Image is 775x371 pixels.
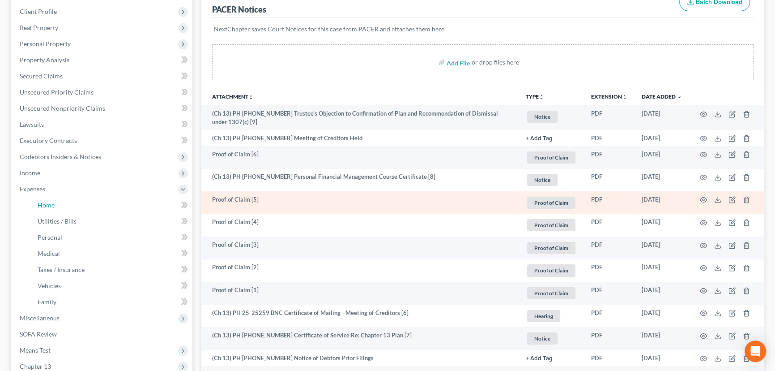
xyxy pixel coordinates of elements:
div: PACER Notices [212,4,266,15]
a: Medical [30,246,192,262]
td: [DATE] [634,350,689,366]
span: Codebtors Insiders & Notices [20,153,101,160]
span: Secured Claims [20,72,63,80]
span: Vehicles [38,282,61,289]
span: Lawsuits [20,121,44,128]
span: Proof of Claim [527,242,575,254]
span: Client Profile [20,8,57,15]
td: PDF [584,146,634,169]
a: Notice [526,331,577,346]
td: [DATE] [634,305,689,328]
span: Notice [527,332,558,345]
td: PDF [584,214,634,237]
a: + Add Tag [526,354,577,362]
span: Personal [38,233,62,241]
a: Personal [30,229,192,246]
a: Notice [526,109,577,124]
span: Taxes / Insurance [38,266,85,273]
span: Chapter 13 [20,362,51,370]
td: [DATE] [634,214,689,237]
span: Expenses [20,185,45,193]
a: Property Analysis [13,52,192,68]
td: PDF [584,237,634,259]
span: Unsecured Nonpriority Claims [20,104,105,112]
td: (Ch 13) PH [PHONE_NUMBER] Notice of Debtors Prior Filings [201,350,519,366]
td: [DATE] [634,237,689,259]
a: Attachmentunfold_more [212,93,254,100]
button: + Add Tag [526,136,553,142]
span: Proof of Claim [527,264,575,276]
td: Proof of Claim [6] [201,146,519,169]
td: [DATE] [634,191,689,214]
div: or drop files here [472,58,519,67]
td: Proof of Claim [2] [201,259,519,282]
p: NextChapter saves Court Notices for this case from PACER and attaches them here. [214,25,752,34]
span: Income [20,169,40,177]
i: unfold_more [539,95,544,100]
a: Hearing [526,309,577,324]
td: PDF [584,169,634,192]
i: unfold_more [622,95,627,100]
td: (Ch 13) PH [PHONE_NUMBER] Certificate of Service Re: Chapter 13 Plan [7] [201,327,519,350]
td: PDF [584,259,634,282]
td: [DATE] [634,282,689,305]
td: [DATE] [634,327,689,350]
td: Proof of Claim [5] [201,191,519,214]
span: Medical [38,250,60,257]
a: Lawsuits [13,116,192,133]
span: Proof of Claim [527,151,575,164]
a: Unsecured Nonpriority Claims [13,100,192,116]
a: Proof of Claim [526,286,577,301]
a: Utilities / Bills [30,213,192,229]
a: SOFA Review [13,326,192,342]
span: Means Test [20,346,51,354]
a: Home [30,197,192,213]
a: Proof of Claim [526,218,577,233]
a: Proof of Claim [526,195,577,210]
td: (Ch 13) PH [PHONE_NUMBER] Meeting of Creditors Held [201,130,519,146]
a: Vehicles [30,278,192,294]
a: Family [30,294,192,310]
span: Family [38,298,56,306]
td: PDF [584,282,634,305]
span: Personal Property [20,40,71,47]
td: PDF [584,327,634,350]
a: Notice [526,173,577,187]
td: PDF [584,305,634,328]
a: Executory Contracts [13,133,192,149]
div: Open Intercom Messenger [745,341,766,362]
span: Proof of Claim [527,219,575,231]
td: Proof of Claim [3] [201,237,519,259]
a: Proof of Claim [526,241,577,255]
span: Notice [527,174,558,186]
td: PDF [584,130,634,146]
i: unfold_more [248,95,254,100]
a: Unsecured Priority Claims [13,84,192,100]
span: Proof of Claim [527,197,575,209]
td: Proof of Claim [4] [201,214,519,237]
td: (Ch 13) PH [PHONE_NUMBER] Trustee's Objection to Confirmation of Plan and Recommendation of Dismi... [201,105,519,130]
button: TYPEunfold_more [526,94,544,100]
span: SOFA Review [20,330,57,338]
td: PDF [584,191,634,214]
span: Miscellaneous [20,314,60,322]
span: Hearing [527,310,560,322]
a: Date Added expand_more [642,93,682,100]
td: [DATE] [634,146,689,169]
i: expand_more [677,95,682,100]
span: Real Property [20,24,58,31]
a: + Add Tag [526,134,577,142]
td: [DATE] [634,130,689,146]
td: Proof of Claim [1] [201,282,519,305]
span: Notice [527,111,558,123]
span: Proof of Claim [527,287,575,299]
span: Unsecured Priority Claims [20,88,94,96]
td: PDF [584,105,634,130]
td: PDF [584,350,634,366]
a: Taxes / Insurance [30,262,192,278]
a: Proof of Claim [526,150,577,165]
td: [DATE] [634,105,689,130]
button: + Add Tag [526,356,553,362]
a: Secured Claims [13,68,192,84]
span: Executory Contracts [20,137,77,144]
